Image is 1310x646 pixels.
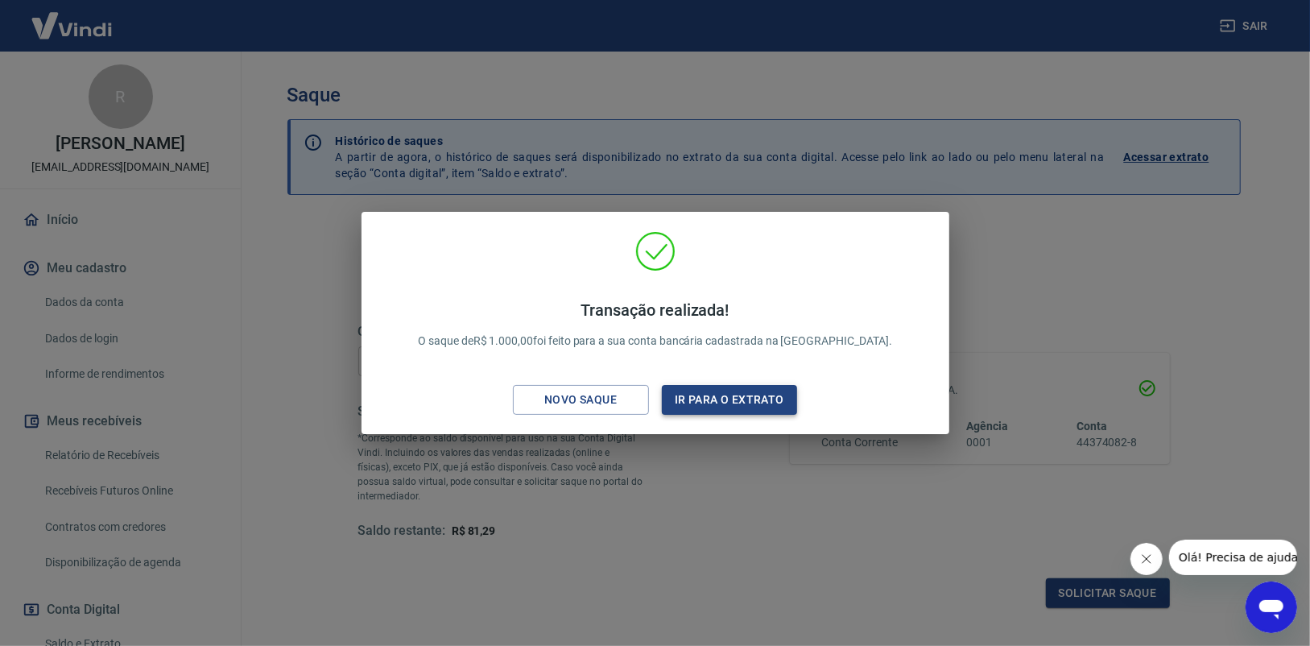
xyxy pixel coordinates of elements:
button: Ir para o extrato [662,385,798,415]
button: Novo saque [513,385,649,415]
div: Novo saque [525,390,636,410]
iframe: Mensagem da empresa [1169,540,1297,575]
span: Olá! Precisa de ajuda? [10,11,135,24]
h4: Transação realizada! [418,300,892,320]
iframe: Fechar mensagem [1130,543,1163,575]
p: O saque de R$ 1.000,00 foi feito para a sua conta bancária cadastrada na [GEOGRAPHIC_DATA]. [418,300,892,350]
iframe: Botão para abrir a janela de mensagens [1246,582,1297,633]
